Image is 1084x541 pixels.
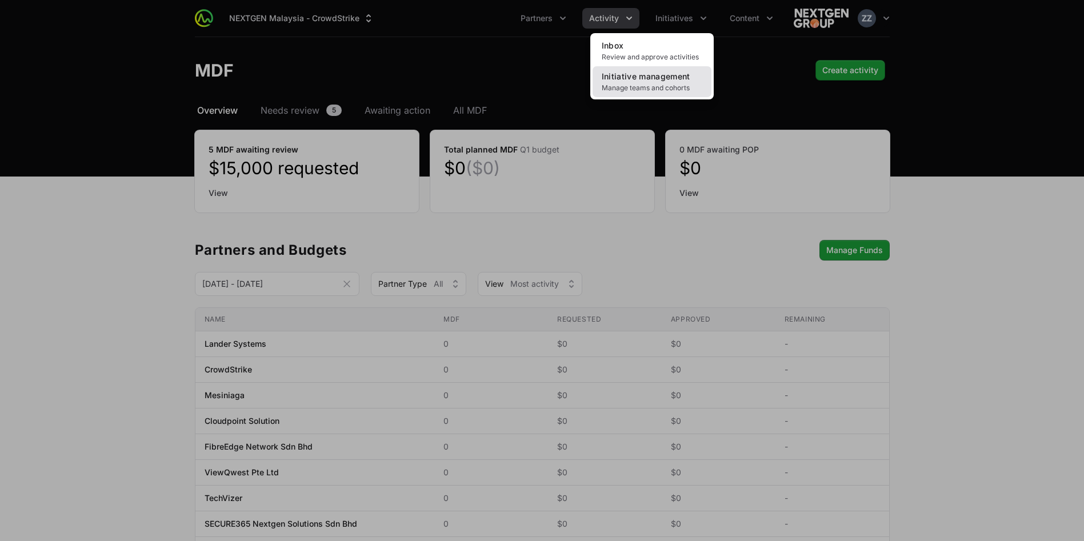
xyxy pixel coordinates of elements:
span: Manage teams and cohorts [602,83,702,93]
span: Initiative management [602,71,690,81]
a: Initiative managementManage teams and cohorts [593,66,711,97]
a: InboxReview and approve activities [593,35,711,66]
div: Initiatives menu [649,8,714,29]
span: Inbox [602,41,624,50]
div: Main navigation [213,8,780,29]
span: Review and approve activities [602,53,702,62]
